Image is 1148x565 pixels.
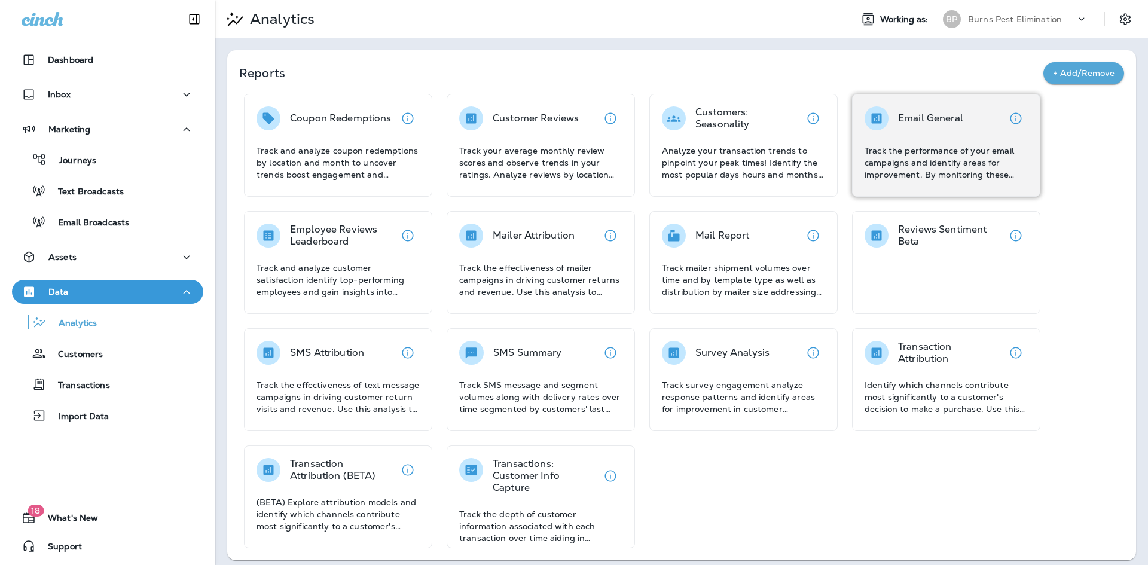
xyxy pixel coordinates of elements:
[968,14,1062,24] p: Burns Pest Elimination
[12,310,203,335] button: Analytics
[290,224,396,248] p: Employee Reviews Leaderboard
[880,14,931,25] span: Working as:
[662,262,825,298] p: Track mailer shipment volumes over time and by template type as well as distribution by mailer si...
[1004,341,1028,365] button: View details
[12,245,203,269] button: Assets
[257,379,420,415] p: Track the effectiveness of text message campaigns in driving customer return visits and revenue. ...
[396,106,420,130] button: View details
[48,55,93,65] p: Dashboard
[459,145,622,181] p: Track your average monthly review scores and observe trends in your ratings. Analyze reviews by l...
[12,372,203,397] button: Transactions
[245,10,315,28] p: Analytics
[459,379,622,415] p: Track SMS message and segment volumes along with delivery rates over time segmented by customers'...
[12,209,203,234] button: Email Broadcasts
[290,112,392,124] p: Coupon Redemptions
[865,145,1028,181] p: Track the performance of your email campaigns and identify areas for improvement. By monitoring t...
[599,106,622,130] button: View details
[493,458,599,494] p: Transactions: Customer Info Capture
[178,7,211,31] button: Collapse Sidebar
[695,230,750,242] p: Mail Report
[1004,224,1028,248] button: View details
[46,349,103,361] p: Customers
[898,341,1004,365] p: Transaction Attribution
[48,287,69,297] p: Data
[662,379,825,415] p: Track survey engagement analyze response patterns and identify areas for improvement in customer ...
[47,411,109,423] p: Import Data
[47,155,96,167] p: Journeys
[459,508,622,544] p: Track the depth of customer information associated with each transaction over time aiding in asse...
[28,505,44,517] span: 18
[396,458,420,482] button: View details
[46,218,129,229] p: Email Broadcasts
[46,380,110,392] p: Transactions
[12,280,203,304] button: Data
[396,341,420,365] button: View details
[257,145,420,181] p: Track and analyze coupon redemptions by location and month to uncover trends boost engagement and...
[493,347,562,359] p: SMS Summary
[493,112,579,124] p: Customer Reviews
[36,542,82,556] span: Support
[898,224,1004,248] p: Reviews Sentiment Beta
[12,341,203,366] button: Customers
[599,341,622,365] button: View details
[12,147,203,172] button: Journeys
[801,224,825,248] button: View details
[801,341,825,365] button: View details
[290,458,396,482] p: Transaction Attribution (BETA)
[12,506,203,530] button: 18What's New
[1043,62,1124,84] button: + Add/Remove
[865,379,1028,415] p: Identify which channels contribute most significantly to a customer's decision to make a purchase...
[290,347,364,359] p: SMS Attribution
[801,106,825,130] button: View details
[695,106,801,130] p: Customers: Seasonality
[257,496,420,532] p: (BETA) Explore attribution models and identify which channels contribute most significantly to a ...
[239,65,1043,81] p: Reports
[459,262,622,298] p: Track the effectiveness of mailer campaigns in driving customer returns and revenue. Use this ana...
[662,145,825,181] p: Analyze your transaction trends to pinpoint your peak times! Identify the most popular days hours...
[47,318,97,329] p: Analytics
[943,10,961,28] div: BP
[12,178,203,203] button: Text Broadcasts
[12,117,203,141] button: Marketing
[12,535,203,558] button: Support
[12,403,203,428] button: Import Data
[898,112,963,124] p: Email General
[36,513,98,527] span: What's New
[48,252,77,262] p: Assets
[48,90,71,99] p: Inbox
[1004,106,1028,130] button: View details
[396,224,420,248] button: View details
[695,347,770,359] p: Survey Analysis
[257,262,420,298] p: Track and analyze customer satisfaction identify top-performing employees and gain insights into ...
[1115,8,1136,30] button: Settings
[493,230,575,242] p: Mailer Attribution
[46,187,124,198] p: Text Broadcasts
[599,224,622,248] button: View details
[599,464,622,488] button: View details
[12,48,203,72] button: Dashboard
[12,83,203,106] button: Inbox
[48,124,90,134] p: Marketing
